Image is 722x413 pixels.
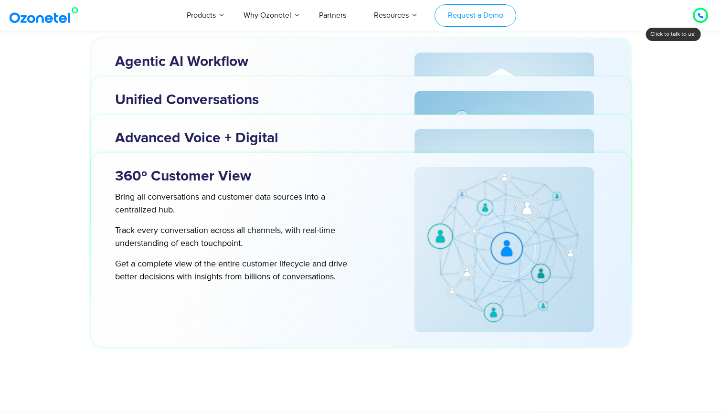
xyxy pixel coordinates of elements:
p: Track every conversation across all channels, with real-time understanding of each touchpoint. [115,224,363,250]
a: Request a Demo [435,4,516,27]
h3: 360º Customer View [115,167,382,186]
p: Bring all conversations and customer data sources into a centralized hub. [115,191,363,217]
h3: Unified Conversations [115,91,382,109]
p: Get a complete view of the entire customer lifecycle and drive better decisions with insights fro... [115,258,363,284]
h3: Advanced Voice + Digital [115,129,382,148]
h3: Agentic AI Workflow [115,53,382,71]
